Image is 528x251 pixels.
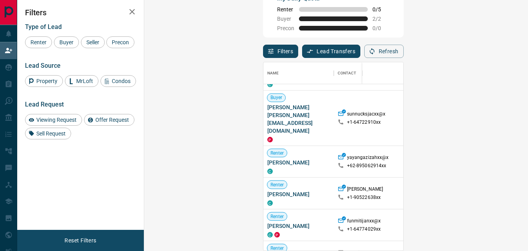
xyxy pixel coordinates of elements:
div: condos.ca [267,82,273,87]
div: Offer Request [84,114,134,126]
p: +1- 90522638xx [347,194,381,201]
span: Seller [84,39,102,45]
span: Renter [267,181,287,188]
span: Renter [267,150,287,156]
div: Contact [338,62,356,84]
p: +1- 64722910xx [347,119,381,126]
span: Renter [277,6,294,13]
p: +1- 64774029xx [347,226,381,233]
span: Buyer [57,39,76,45]
div: MrLoft [65,75,98,87]
span: Viewing Request [34,117,79,123]
span: Sell Request [34,130,68,137]
span: Buyer [267,94,286,101]
span: [PERSON_NAME] [PERSON_NAME][EMAIL_ADDRESS][DOMAIN_NAME] [267,103,330,135]
div: Name [267,62,279,84]
p: funmitijanxx@x [347,218,381,226]
p: [PERSON_NAME] [347,186,383,194]
span: Precon [109,39,132,45]
button: Filters [263,45,299,58]
div: condos.ca [267,232,273,238]
div: condos.ca [267,200,273,206]
span: MrLoft [73,78,96,84]
button: Lead Transfers [302,45,360,58]
p: yayangazizahxx@x [347,154,389,163]
div: Property [25,75,63,87]
p: sunnucksjacxx@x [347,111,386,119]
div: Seller [81,36,105,48]
span: [PERSON_NAME] [267,222,330,230]
span: 2 / 2 [372,16,390,22]
span: Lead Source [25,62,61,69]
span: Condos [109,78,133,84]
span: Lead Request [25,101,64,108]
div: Viewing Request [25,114,82,126]
div: condos.ca [267,169,273,174]
div: Precon [106,36,134,48]
button: Refresh [364,45,404,58]
span: Offer Request [93,117,132,123]
div: Renter [25,36,52,48]
span: 0 / 0 [372,25,390,31]
span: Renter [28,39,49,45]
h2: Filters [25,8,136,17]
div: Buyer [54,36,79,48]
button: Reset Filters [59,234,101,247]
span: Renter [267,213,287,220]
p: +62- 895062914xx [347,163,387,169]
span: [PERSON_NAME] [267,190,330,198]
div: Condos [100,75,136,87]
span: Type of Lead [25,23,62,31]
div: Name [263,62,334,84]
span: Buyer [277,16,294,22]
span: Precon [277,25,294,31]
div: property.ca [267,137,273,143]
div: Sell Request [25,128,71,139]
div: property.ca [274,232,280,238]
span: Property [34,78,60,84]
span: [PERSON_NAME] [267,159,330,166]
span: 0 / 5 [372,6,390,13]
